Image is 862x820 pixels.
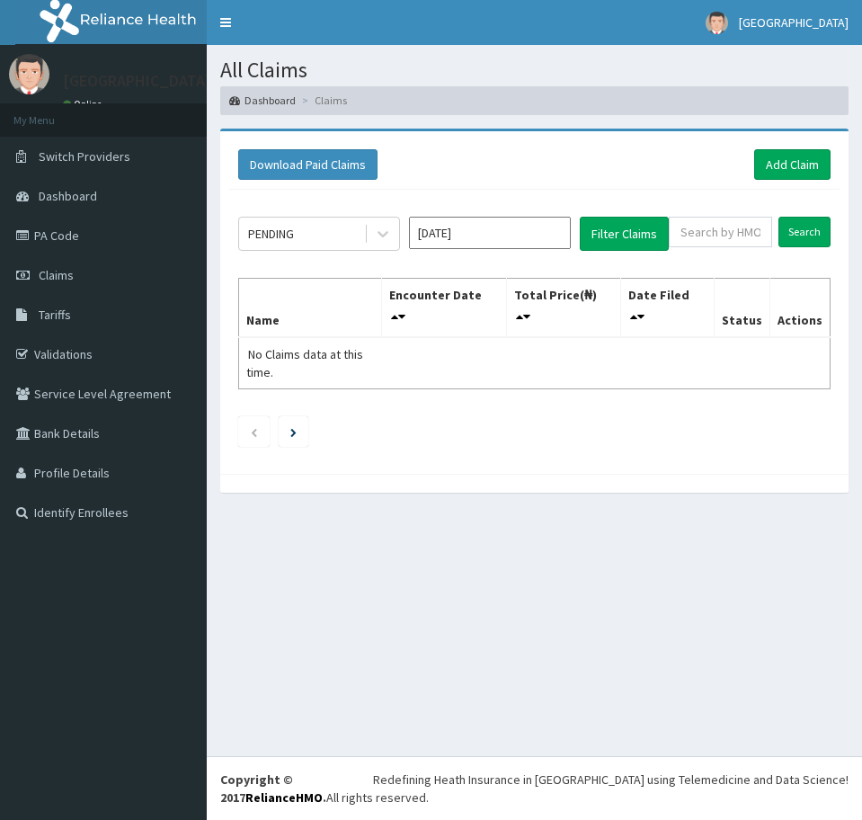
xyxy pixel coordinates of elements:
[714,278,769,337] th: Status
[39,188,97,204] span: Dashboard
[706,12,728,34] img: User Image
[63,98,106,111] a: Online
[39,307,71,323] span: Tariffs
[506,278,620,337] th: Total Price(₦)
[39,267,74,283] span: Claims
[669,217,772,247] input: Search by HMO ID
[238,149,378,180] button: Download Paid Claims
[373,771,849,789] div: Redefining Heath Insurance in [GEOGRAPHIC_DATA] using Telemedicine and Data Science!
[207,756,862,820] footer: All rights reserved.
[409,217,571,249] input: Select Month and Year
[220,771,326,806] strong: Copyright © 2017 .
[9,54,49,94] img: User Image
[739,14,849,31] span: [GEOGRAPHIC_DATA]
[250,423,258,440] a: Previous page
[778,217,831,247] input: Search
[769,278,830,337] th: Actions
[246,346,363,380] span: No Claims data at this time.
[580,217,669,251] button: Filter Claims
[39,148,130,165] span: Switch Providers
[220,58,849,82] h1: All Claims
[620,278,714,337] th: Date Filed
[754,149,831,180] a: Add Claim
[229,93,296,108] a: Dashboard
[63,73,211,89] p: [GEOGRAPHIC_DATA]
[245,789,323,806] a: RelianceHMO
[239,278,382,337] th: Name
[248,225,294,243] div: PENDING
[298,93,347,108] li: Claims
[290,423,297,440] a: Next page
[381,278,506,337] th: Encounter Date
